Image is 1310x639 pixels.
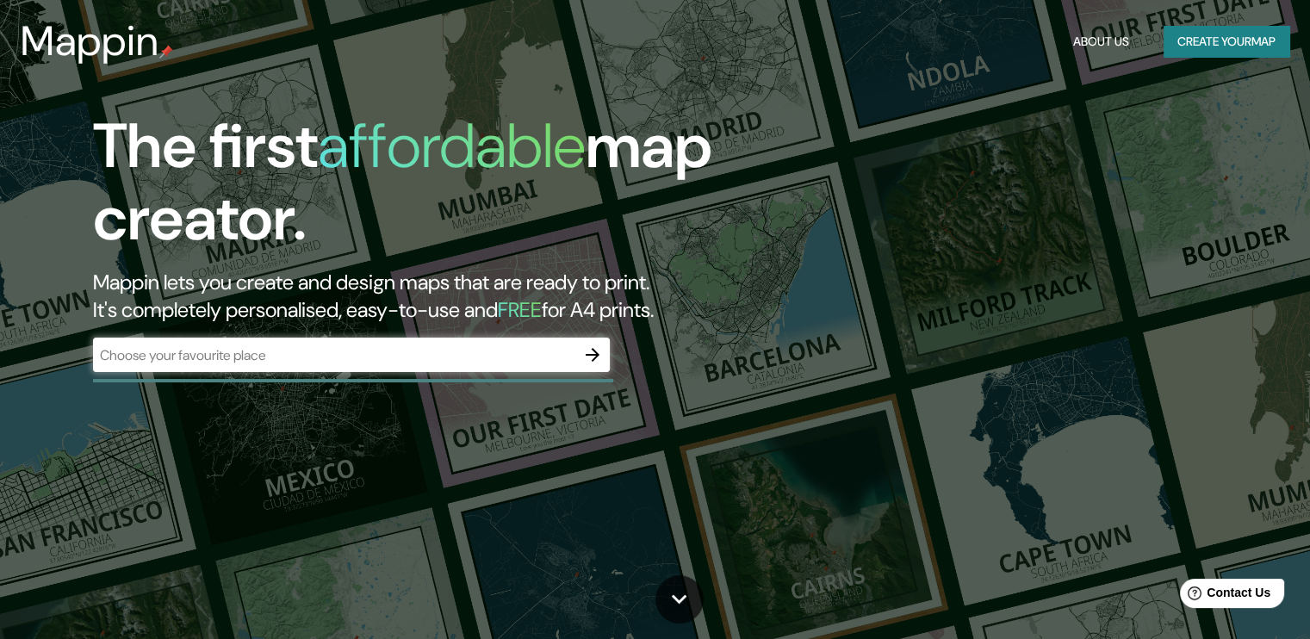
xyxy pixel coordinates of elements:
[93,110,748,269] h1: The first map creator.
[93,345,575,365] input: Choose your favourite place
[318,106,586,186] h1: affordable
[1157,572,1291,620] iframe: Help widget launcher
[21,17,159,65] h3: Mappin
[1066,26,1136,58] button: About Us
[159,45,173,59] img: mappin-pin
[93,269,748,324] h2: Mappin lets you create and design maps that are ready to print. It's completely personalised, eas...
[498,296,542,323] h5: FREE
[1164,26,1289,58] button: Create yourmap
